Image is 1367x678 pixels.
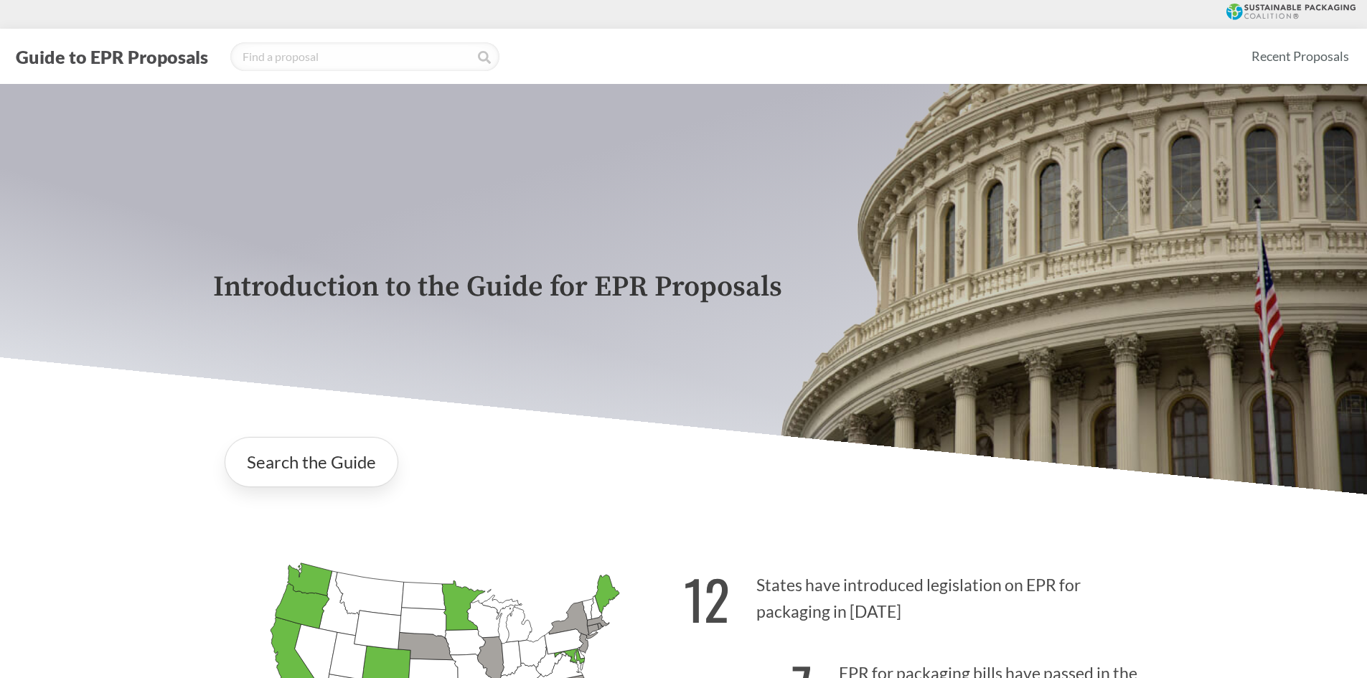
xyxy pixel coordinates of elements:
[1245,40,1356,72] a: Recent Proposals
[11,45,212,68] button: Guide to EPR Proposals
[213,271,1155,303] p: Introduction to the Guide for EPR Proposals
[225,437,398,487] a: Search the Guide
[684,550,1155,639] p: States have introduced legislation on EPR for packaging in [DATE]
[230,42,499,71] input: Find a proposal
[684,559,730,639] strong: 12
